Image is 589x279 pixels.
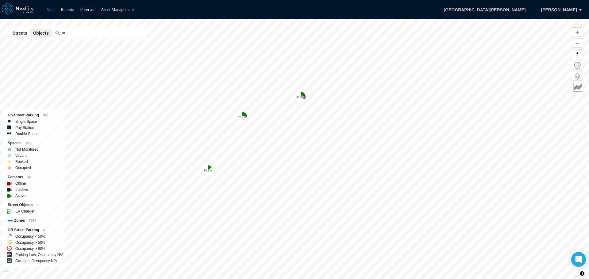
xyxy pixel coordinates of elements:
[203,165,213,175] div: Map marker
[579,270,586,277] button: Toggle attribution
[296,95,305,99] tspan: 34.2 %
[15,208,35,214] label: EV Charger
[15,187,28,193] label: Inactive
[15,193,25,199] label: Active
[15,153,26,159] label: Vacant
[8,112,60,119] div: On-Street Parking
[573,72,582,81] button: Layers management
[8,202,60,208] div: Street Objects
[573,61,582,70] button: Home
[15,119,37,125] label: Single Space
[573,83,582,92] button: Key metrics
[238,115,247,119] tspan: 26.7 %
[573,28,582,37] button: Zoom in
[8,217,60,224] div: Zones
[8,174,60,180] div: Cameras
[8,227,60,233] div: Off-Street Parking
[15,239,45,246] label: Occupancy > 50%
[80,7,94,12] a: Forecast
[15,165,31,171] label: Occupied
[47,7,55,12] a: Map
[15,159,28,165] label: Booked
[25,141,31,145] span: 9972
[237,112,247,122] div: Map marker
[15,146,38,153] label: Not Monitored
[15,131,38,137] label: Double Space
[10,29,30,37] button: Streets
[15,252,64,258] label: Parking Lots, Occupancy N/A
[101,7,134,12] a: Asset Management
[33,30,48,36] span: Objects
[37,203,38,207] span: 3
[30,29,52,37] button: Objects
[437,5,532,15] span: [GEOGRAPHIC_DATA][PERSON_NAME]
[580,270,584,277] span: Toggle attribution
[15,258,57,264] label: Garages, Occupancy N/A
[573,50,582,59] button: Reset bearing to north
[15,246,45,252] label: Occupancy > 80%
[8,140,60,146] div: Spaces
[15,125,34,131] label: Pay Station
[541,7,577,13] span: [PERSON_NAME]
[27,175,31,179] span: 94
[61,7,74,12] a: Reports
[43,114,48,117] span: 812
[204,169,212,172] tspan: 13.9 %
[43,228,45,232] span: 6
[15,233,45,239] label: Occupancy < 50%
[3,270,10,277] a: Mapbox homepage
[296,92,306,102] div: Map marker
[29,219,36,222] span: 8664
[573,39,582,48] button: Zoom out
[13,30,27,36] span: Streets
[535,5,583,15] button: [PERSON_NAME]
[15,180,26,187] label: Offline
